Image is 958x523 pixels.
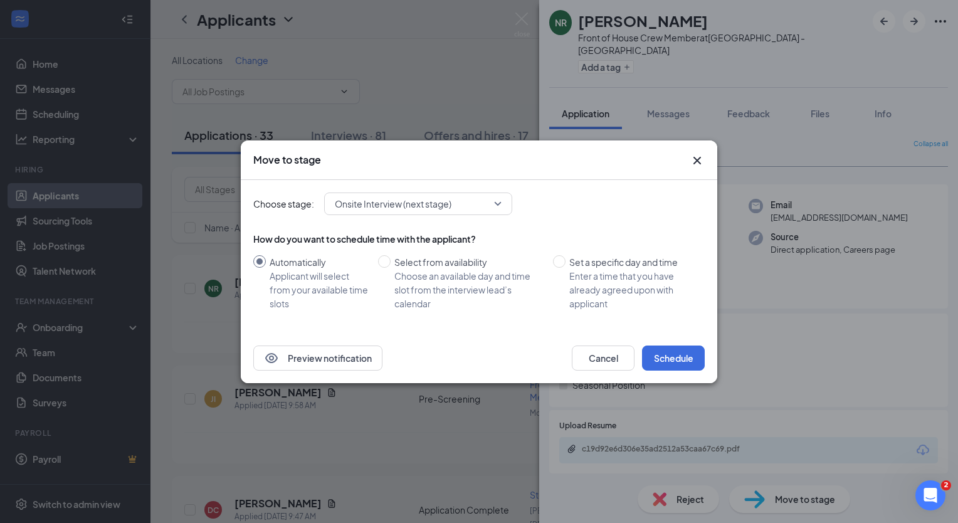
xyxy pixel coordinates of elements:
h3: Move to stage [253,153,321,167]
span: Choose stage: [253,197,314,211]
svg: Eye [264,351,279,366]
button: EyePreview notification [253,346,382,371]
span: Onsite Interview (next stage) [335,194,451,213]
div: Set a specific day and time [569,255,695,269]
div: Applicant will select from your available time slots [270,269,368,310]
button: Cancel [572,346,634,371]
div: Choose an available day and time slot from the interview lead’s calendar [394,269,543,310]
span: 2 [941,480,951,490]
iframe: Intercom live chat [915,480,945,510]
button: Close [690,153,705,168]
div: Automatically [270,255,368,269]
div: Select from availability [394,255,543,269]
div: Enter a time that you have already agreed upon with applicant [569,269,695,310]
svg: Cross [690,153,705,168]
div: How do you want to schedule time with the applicant? [253,233,705,245]
button: Schedule [642,346,705,371]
